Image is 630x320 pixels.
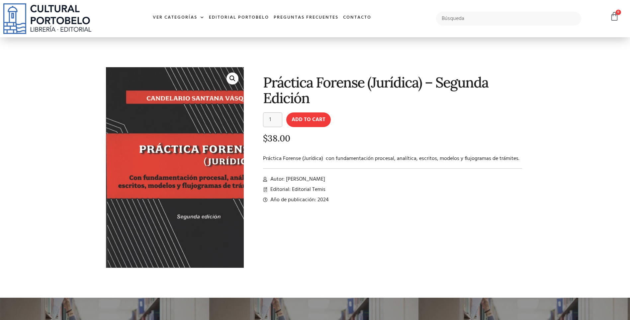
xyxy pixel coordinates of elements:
[269,186,325,194] span: Editorial: Editorial Temis
[263,75,522,106] h1: Práctica Forense (Jurídica) – Segunda Edición
[226,73,238,84] a: 🔍
[341,11,374,25] a: Contacto
[269,175,325,183] span: Autor: [PERSON_NAME]
[271,11,341,25] a: Preguntas frecuentes
[263,133,268,144] span: $
[263,133,290,144] bdi: 38.00
[207,11,271,25] a: Editorial Portobelo
[263,112,282,127] input: Product quantity
[269,196,329,204] span: Año de publicación: 2024
[263,155,522,163] p: Práctica Forense (Jurídica) con fundamentación procesal, analítica, escritos, modelos y flujogram...
[286,112,331,127] button: Add to cart
[610,12,619,21] a: 0
[616,10,621,15] span: 0
[150,11,207,25] a: Ver Categorías
[436,12,581,26] input: Búsqueda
